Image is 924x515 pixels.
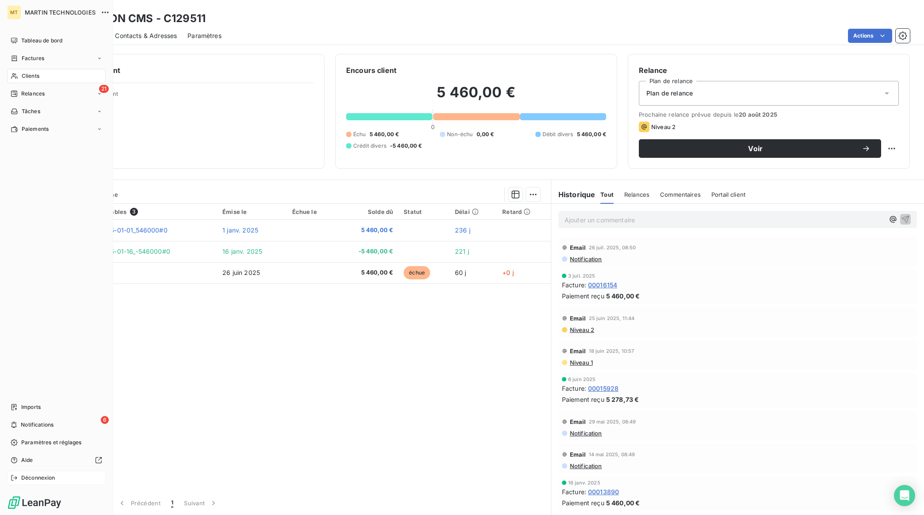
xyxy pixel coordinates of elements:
[649,145,862,152] span: Voir
[222,226,258,234] span: 1 janv. 2025
[568,480,600,485] span: 16 janv. 2025
[7,453,106,467] a: Aide
[600,191,614,198] span: Tout
[7,69,106,83] a: Clients
[570,418,586,425] span: Email
[562,280,586,290] span: Facture :
[222,269,260,276] span: 26 juin 2025
[101,416,109,424] span: 6
[353,142,386,150] span: Crédit divers
[569,256,602,263] span: Notification
[22,107,40,115] span: Tâches
[568,273,596,278] span: 3 juil. 2025
[569,430,602,437] span: Notification
[651,123,676,130] span: Niveau 2
[187,31,221,40] span: Paramètres
[562,384,586,393] span: Facture :
[639,111,899,118] span: Prochaine relance prévue depuis le
[112,494,166,512] button: Précédent
[404,266,430,279] span: échue
[292,208,331,215] div: Échue le
[588,384,619,393] span: 00015928
[455,248,469,255] span: 221 j
[71,90,313,103] span: Propriétés Client
[22,54,44,62] span: Factures
[72,248,170,255] span: C129511_2025-01-16_-546000#0
[115,31,177,40] span: Contacts & Adresses
[455,269,466,276] span: 60 j
[739,111,777,118] span: 20 août 2025
[346,84,606,110] h2: 5 460,00 €
[848,29,892,43] button: Actions
[7,400,106,414] a: Imports
[341,268,393,277] span: 5 460,00 €
[589,348,634,354] span: 18 juin 2025, 10:57
[589,245,636,250] span: 26 juil. 2025, 08:50
[7,104,106,118] a: Tâches
[646,89,693,98] span: Plan de relance
[639,65,899,76] h6: Relance
[404,208,444,215] div: Statut
[562,291,604,301] span: Paiement reçu
[21,403,41,411] span: Imports
[21,37,62,45] span: Tableau de bord
[562,395,604,404] span: Paiement reçu
[171,499,173,507] span: 1
[477,130,494,138] span: 0,00 €
[455,226,470,234] span: 236 j
[341,247,393,256] span: -5 460,00 €
[53,65,313,76] h6: Informations client
[570,244,586,251] span: Email
[222,208,281,215] div: Émise le
[577,130,607,138] span: 5 460,00 €
[78,11,206,27] h3: CORDON CMS - C129511
[7,34,106,48] a: Tableau de bord
[660,191,701,198] span: Commentaires
[166,494,179,512] button: 1
[353,130,366,138] span: Échu
[25,9,95,16] span: MARTIN TECHNOLOGIES
[589,452,635,457] span: 14 mai 2025, 08:49
[570,347,586,355] span: Email
[21,474,55,482] span: Déconnexion
[588,280,617,290] span: 00016154
[130,208,138,216] span: 3
[568,377,596,382] span: 6 juin 2025
[570,315,586,322] span: Email
[569,462,602,469] span: Notification
[894,485,915,506] div: Open Intercom Messenger
[431,123,435,130] span: 0
[502,269,514,276] span: +0 j
[222,248,262,255] span: 16 janv. 2025
[606,291,640,301] span: 5 460,00 €
[7,435,106,450] a: Paramètres et réglages
[589,419,636,424] span: 29 mai 2025, 08:49
[569,326,594,333] span: Niveau 2
[7,51,106,65] a: Factures
[569,359,593,366] span: Niveau 1
[390,142,422,150] span: -5 460,00 €
[21,421,53,429] span: Notifications
[502,208,546,215] div: Retard
[341,208,393,215] div: Solde dû
[551,189,596,200] h6: Historique
[455,208,492,215] div: Délai
[7,122,106,136] a: Paiements
[7,496,62,510] img: Logo LeanPay
[624,191,649,198] span: Relances
[72,226,168,234] span: C129511_2025-01-01_546000#0
[370,130,399,138] span: 5 460,00 €
[99,85,109,93] span: 21
[346,65,397,76] h6: Encours client
[7,87,106,101] a: 21Relances
[21,456,33,464] span: Aide
[72,208,212,216] div: Pièces comptables
[588,487,619,496] span: 00013890
[562,487,586,496] span: Facture :
[22,125,49,133] span: Paiements
[562,498,604,507] span: Paiement reçu
[21,439,81,446] span: Paramètres et réglages
[570,451,586,458] span: Email
[21,90,45,98] span: Relances
[606,395,639,404] span: 5 278,73 €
